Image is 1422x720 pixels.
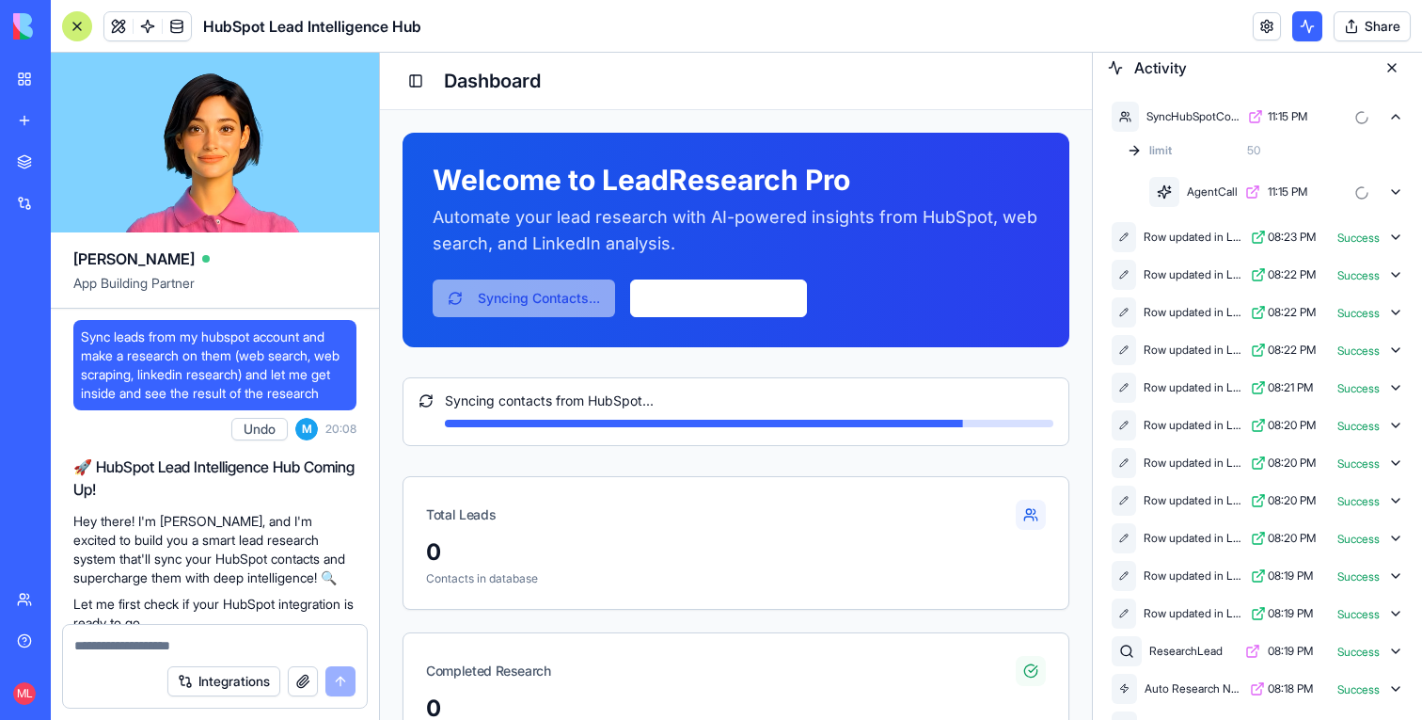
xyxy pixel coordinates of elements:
span: Success [1337,569,1380,584]
div: Row updated in LeadResearch [1144,531,1243,546]
p: Contacts in database [46,519,666,534]
span: App Building Partner [73,274,356,308]
div: Total Leads [46,453,116,472]
span: 08:19 PM [1268,568,1313,584]
span: 08:19 PM [1268,644,1313,659]
span: Success [1337,607,1380,622]
div: Auto Research New Leads [1145,681,1241,696]
button: Integrations [167,666,280,696]
span: limit [1149,143,1172,158]
span: Success [1337,532,1380,547]
span: 08:20 PM [1268,531,1316,546]
div: ResearchLead [1149,644,1223,659]
span: 20:08 [325,422,356,437]
span: Success [1337,682,1380,697]
div: 0 [46,485,666,515]
span: 08:20 PM [1268,418,1316,433]
div: Completed Research [46,609,171,628]
span: 08:21 PM [1268,380,1313,395]
span: [PERSON_NAME] [73,248,195,270]
span: Activity [1134,56,1366,79]
span: Success [1337,645,1380,660]
span: 08:19 PM [1268,606,1313,621]
div: Row updated in LeadResearch [1144,343,1243,358]
div: Row updated in LeadResearch [1144,380,1243,395]
span: Success [1337,419,1380,434]
div: 0 [46,641,666,671]
h1: Dashboard [64,15,689,41]
button: Share [1334,11,1411,41]
span: Success [1337,381,1380,396]
span: Success [1337,344,1380,359]
h2: 🚀 HubSpot Lead Intelligence Hub Coming Up! [73,456,356,501]
span: 08:20 PM [1268,456,1316,471]
div: Row updated in LeadResearch [1144,305,1243,320]
span: 08:22 PM [1268,267,1316,282]
span: Success [1337,494,1380,509]
div: Row updated in LeadResearch [1144,493,1243,508]
p: Let me first check if your HubSpot integration is ready to go... [73,595,356,632]
span: 11:15 PM [1268,109,1307,124]
span: Success [1337,268,1380,283]
a: View All Research [250,227,427,264]
span: Sync leads from my hubspot account and make a research on them (web search, web scraping, linkedi... [81,328,349,403]
span: 08:20 PM [1268,493,1316,508]
h1: HubSpot Lead Intelligence Hub [203,15,421,38]
div: AgentCall [1187,184,1238,200]
div: Row updated in LeadResearch [1144,606,1243,621]
h1: Welcome to LeadResearch Pro [53,110,659,144]
span: 11:15 PM [1268,184,1307,200]
div: Row updated in LeadResearch [1144,568,1243,584]
p: Hey there! I'm [PERSON_NAME], and I'm excited to build you a smart lead research system that'll s... [73,512,356,587]
span: 50 [1247,143,1260,158]
div: Row updated in LeadResearch [1144,267,1243,282]
p: Automate your lead research with AI-powered insights from HubSpot, web search, and LinkedIn analy... [53,152,659,204]
span: Success [1337,456,1380,472]
div: SyncHubSpotContacts [1146,109,1240,124]
span: M [295,418,318,440]
img: logo [13,13,130,40]
span: 08:22 PM [1268,343,1316,358]
div: Row updated in LeadResearch [1144,418,1243,433]
button: Undo [231,418,288,440]
div: Row updated in LeadResearch [1144,456,1243,471]
span: Success [1337,306,1380,321]
span: Success [1337,231,1380,246]
p: Syncing contacts from HubSpot... [65,338,673,360]
span: 08:22 PM [1268,305,1316,320]
span: 08:23 PM [1268,230,1316,245]
span: ML [13,682,36,705]
span: 08:18 PM [1268,681,1313,696]
div: Row updated in LeadResearch [1144,230,1243,245]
